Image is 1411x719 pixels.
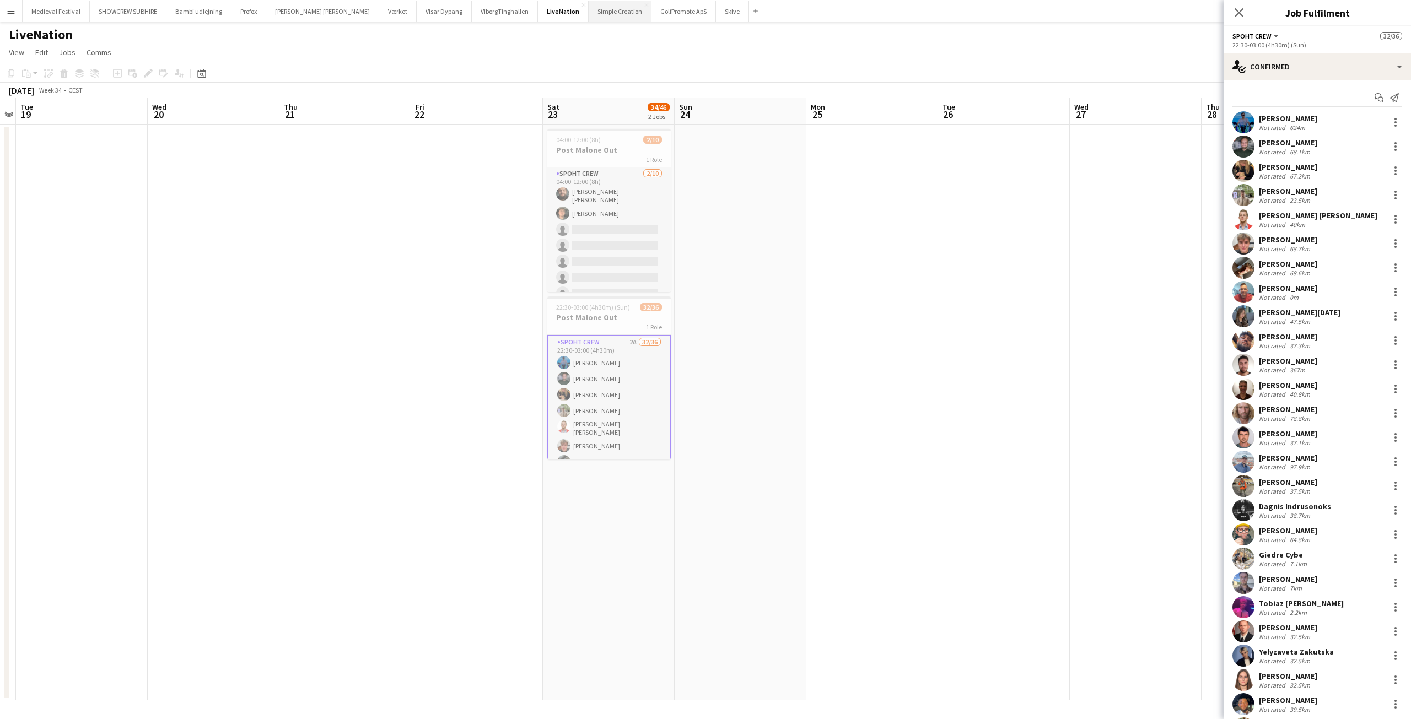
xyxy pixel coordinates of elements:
[1232,32,1280,40] button: Spoht Crew
[1259,574,1317,584] div: [PERSON_NAME]
[68,86,83,94] div: CEST
[166,1,231,22] button: Bambi udlejning
[55,45,80,60] a: Jobs
[1259,380,1317,390] div: [PERSON_NAME]
[809,108,825,121] span: 25
[1259,647,1334,657] div: Yelyzaveta Zakutska
[1259,172,1288,180] div: Not rated
[1288,584,1304,592] div: 7km
[547,296,671,459] div: 22:30-03:00 (4h30m) (Sun)32/36Post Malone Out1 RoleSpoht Crew2A32/3622:30-03:00 (4h30m)[PERSON_NA...
[90,1,166,22] button: SHOWCREW SUBHIRE
[547,145,671,155] h3: Post Malone Out
[1288,705,1312,713] div: 39.5km
[1288,608,1309,617] div: 2.2km
[547,129,671,292] app-job-card: 04:00-12:00 (8h)2/10Post Malone Out1 RoleSpoht Crew2/1004:00-12:00 (8h)[PERSON_NAME] [PERSON_NAME...
[1259,695,1317,705] div: [PERSON_NAME]
[1259,390,1288,398] div: Not rated
[547,312,671,322] h3: Post Malone Out
[1259,487,1288,495] div: Not rated
[1288,439,1312,447] div: 37.1km
[9,47,24,57] span: View
[677,108,692,121] span: 24
[1259,332,1317,342] div: [PERSON_NAME]
[1288,560,1309,568] div: 7.1km
[1288,220,1307,229] div: 40km
[1288,172,1312,180] div: 67.2km
[1259,632,1288,641] div: Not rated
[266,1,379,22] button: [PERSON_NAME] [PERSON_NAME]
[1288,463,1312,471] div: 97.9km
[651,1,716,22] button: GolfPromote ApS
[35,47,48,57] span: Edit
[1259,463,1288,471] div: Not rated
[1259,550,1309,560] div: Giedre Cybe
[556,303,630,311] span: 22:30-03:00 (4h30m) (Sun)
[1224,53,1411,80] div: Confirmed
[282,108,298,121] span: 21
[1380,32,1402,40] span: 32/36
[1259,342,1288,350] div: Not rated
[31,45,52,60] a: Edit
[1288,536,1312,544] div: 64.8km
[1259,283,1317,293] div: [PERSON_NAME]
[1259,584,1288,592] div: Not rated
[1259,608,1288,617] div: Not rated
[1259,429,1317,439] div: [PERSON_NAME]
[1259,269,1288,277] div: Not rated
[1259,196,1288,204] div: Not rated
[1206,102,1220,112] span: Thu
[640,303,662,311] span: 32/36
[1259,598,1344,608] div: Tobiaz [PERSON_NAME]
[19,108,33,121] span: 19
[1259,138,1317,148] div: [PERSON_NAME]
[1259,671,1317,681] div: [PERSON_NAME]
[1259,439,1288,447] div: Not rated
[152,102,166,112] span: Wed
[1259,705,1288,713] div: Not rated
[1288,511,1312,520] div: 38.7km
[1288,148,1312,156] div: 68.1km
[1259,536,1288,544] div: Not rated
[1259,560,1288,568] div: Not rated
[1288,632,1312,641] div: 32.5km
[1259,293,1288,301] div: Not rated
[1259,317,1288,326] div: Not rated
[59,47,76,57] span: Jobs
[82,45,116,60] a: Comms
[1259,123,1288,132] div: Not rated
[1288,487,1312,495] div: 37.5km
[1288,317,1312,326] div: 47.5km
[1259,113,1317,123] div: [PERSON_NAME]
[1259,623,1317,632] div: [PERSON_NAME]
[646,155,662,164] span: 1 Role
[1259,210,1377,220] div: [PERSON_NAME] [PERSON_NAME]
[1259,657,1288,665] div: Not rated
[1259,148,1288,156] div: Not rated
[1204,108,1220,121] span: 28
[1259,245,1288,253] div: Not rated
[1259,511,1288,520] div: Not rated
[1073,108,1089,121] span: 27
[1259,186,1317,196] div: [PERSON_NAME]
[643,136,662,144] span: 2/10
[943,102,955,112] span: Tue
[284,102,298,112] span: Thu
[1232,32,1272,40] span: Spoht Crew
[1288,123,1307,132] div: 624m
[1259,414,1288,423] div: Not rated
[1288,269,1312,277] div: 68.6km
[23,1,90,22] button: Medieval Festival
[414,108,424,121] span: 22
[472,1,538,22] button: ViborgTinghallen
[811,102,825,112] span: Mon
[1259,477,1317,487] div: [PERSON_NAME]
[547,102,559,112] span: Sat
[1259,501,1331,511] div: Dagnis Indrusonoks
[1288,245,1312,253] div: 68.7km
[1288,390,1312,398] div: 40.8km
[150,108,166,121] span: 20
[941,108,955,121] span: 26
[379,1,417,22] button: Værket
[1259,681,1288,689] div: Not rated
